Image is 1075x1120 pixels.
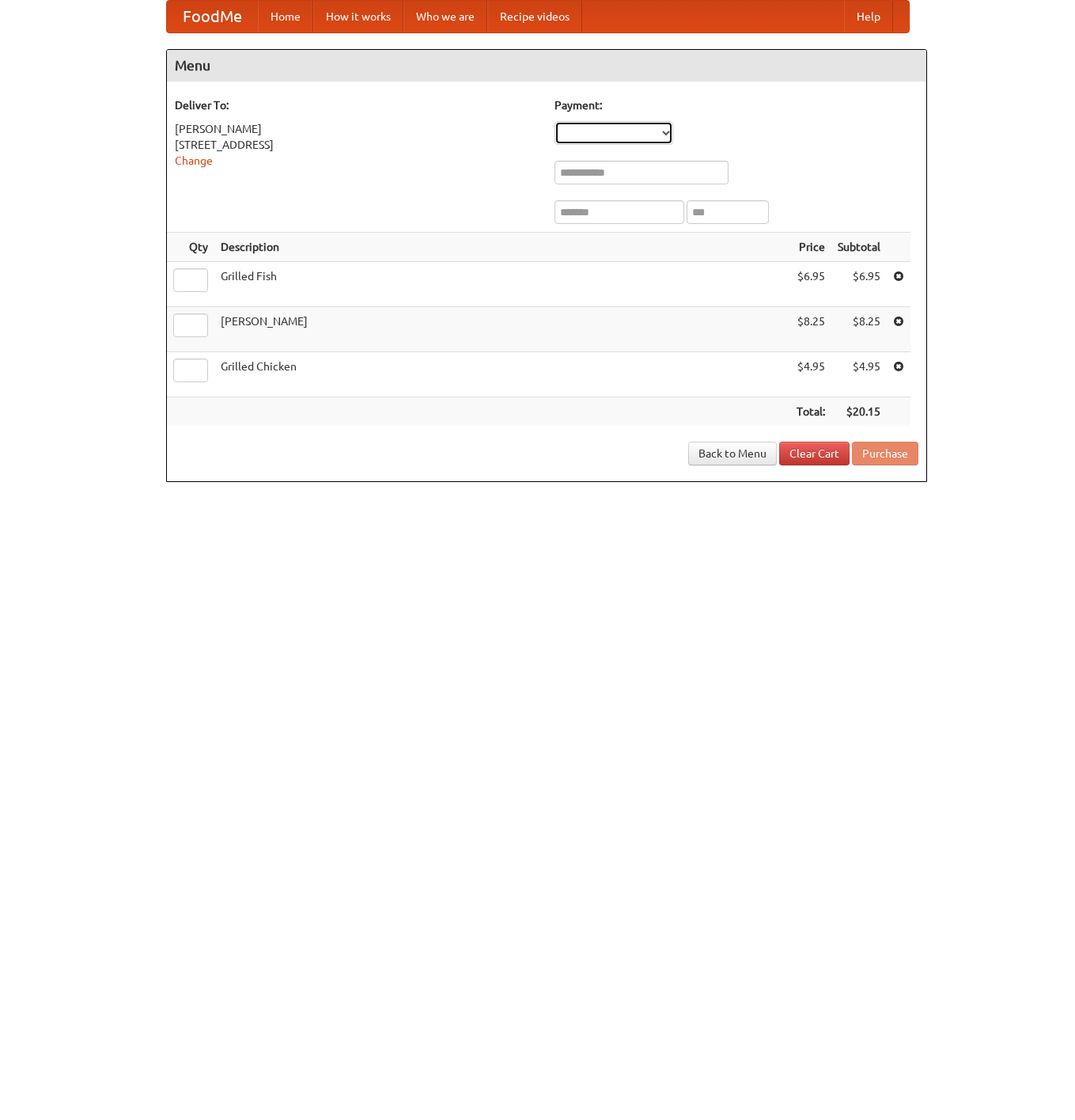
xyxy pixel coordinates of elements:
td: $8.25 [831,307,887,352]
td: $4.95 [831,352,887,397]
a: Change [175,154,213,167]
div: [STREET_ADDRESS] [175,137,539,153]
h5: Deliver To: [175,97,539,113]
th: Total: [790,397,831,427]
th: Price [790,233,831,262]
td: [PERSON_NAME] [214,307,790,352]
a: Back to Menu [688,442,777,465]
th: Description [214,233,790,262]
a: Help [844,1,893,32]
td: $4.95 [790,352,831,397]
th: $20.15 [831,397,887,427]
th: Qty [167,233,214,262]
td: Grilled Chicken [214,352,790,397]
td: $6.95 [790,262,831,307]
h5: Payment: [555,97,918,113]
a: Who we are [403,1,487,32]
a: Recipe videos [487,1,582,32]
td: $6.95 [831,262,887,307]
a: FoodMe [167,1,258,32]
th: Subtotal [831,233,887,262]
td: Grilled Fish [214,262,790,307]
div: [PERSON_NAME] [175,121,539,137]
button: Purchase [852,442,918,465]
a: Clear Cart [779,442,850,465]
h4: Menu [167,50,926,82]
td: $8.25 [790,307,831,352]
a: How it works [313,1,403,32]
a: Home [258,1,313,32]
